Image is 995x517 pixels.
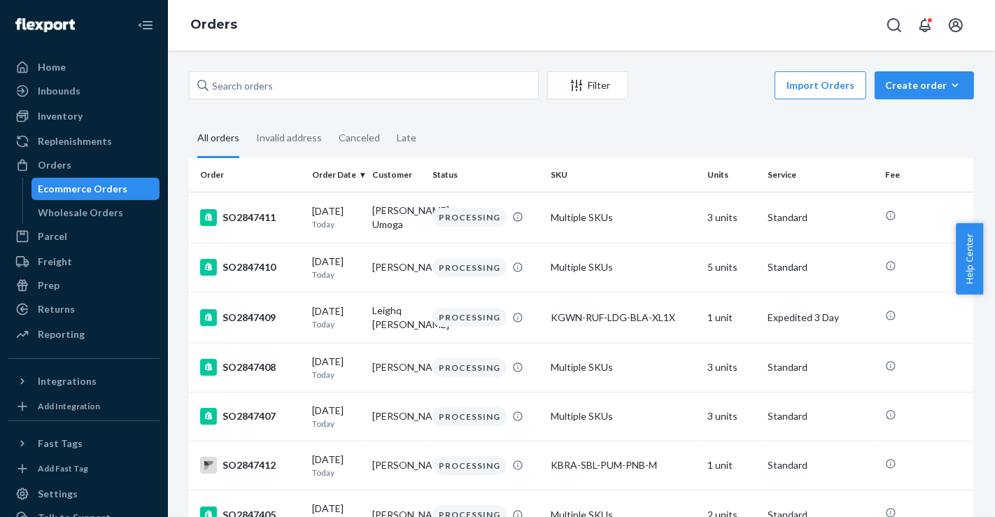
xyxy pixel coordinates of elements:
td: 1 unit [702,292,762,343]
a: Replenishments [8,130,160,153]
a: Wholesale Orders [31,201,160,224]
p: Standard [768,409,874,423]
div: Replenishments [38,134,112,148]
p: Today [312,467,361,479]
a: Returns [8,298,160,320]
td: 3 units [702,392,762,441]
td: [PERSON_NAME] [367,243,427,292]
div: Prep [38,278,59,292]
a: Parcel [8,225,160,248]
div: Customer [372,169,421,180]
button: Open Search Box [880,11,908,39]
div: Add Integration [38,400,100,412]
div: Filter [548,78,628,92]
div: Fast Tags [38,437,83,451]
div: Late [397,120,416,156]
td: Multiple SKUs [545,243,702,292]
p: Standard [768,211,874,225]
div: Home [38,60,66,74]
button: Open account menu [942,11,970,39]
div: SO2847407 [200,408,301,425]
th: Status [427,158,544,192]
div: PROCESSING [432,358,507,377]
div: Add Fast Tag [38,462,88,474]
img: Flexport logo [15,18,75,32]
a: Orders [190,17,237,32]
div: Wholesale Orders [38,206,124,220]
td: 5 units [702,243,762,292]
div: Orders [38,158,71,172]
th: Units [702,158,762,192]
th: Order Date [306,158,367,192]
td: [PERSON_NAME] [367,392,427,441]
button: Import Orders [775,71,866,99]
ol: breadcrumbs [179,5,248,45]
div: [DATE] [312,255,361,281]
div: PROCESSING [432,407,507,426]
div: KBRA-SBL-PUM-PNB-M [551,458,696,472]
button: Open notifications [911,11,939,39]
div: Invalid address [256,120,322,156]
a: Orders [8,154,160,176]
a: Home [8,56,160,78]
p: Expedited 3 Day [768,311,874,325]
button: Integrations [8,370,160,392]
p: Today [312,318,361,330]
th: SKU [545,158,702,192]
div: Canceled [339,120,380,156]
th: Fee [880,158,974,192]
div: Parcel [38,229,67,243]
button: Filter [547,71,628,99]
div: SO2847410 [200,259,301,276]
button: Create order [875,71,974,99]
td: Multiple SKUs [545,343,702,392]
td: [PERSON_NAME] [367,441,427,490]
div: PROCESSING [432,456,507,475]
div: Create order [885,78,964,92]
div: SO2847412 [200,457,301,474]
a: Inventory [8,105,160,127]
div: Settings [38,487,78,501]
p: Today [312,218,361,230]
div: Ecommerce Orders [38,182,128,196]
div: [DATE] [312,204,361,230]
p: Standard [768,458,874,472]
div: PROCESSING [432,308,507,327]
div: [DATE] [312,453,361,479]
p: Standard [768,360,874,374]
a: Add Fast Tag [8,460,160,477]
span: Help Center [956,223,983,295]
a: Freight [8,250,160,273]
p: Today [312,369,361,381]
div: All orders [197,120,239,158]
th: Order [189,158,306,192]
p: Today [312,269,361,281]
div: PROCESSING [432,208,507,227]
div: SO2847408 [200,359,301,376]
td: [PERSON_NAME] [367,343,427,392]
div: Inventory [38,109,83,123]
div: SO2847411 [200,209,301,226]
button: Close Navigation [132,11,160,39]
a: Settings [8,483,160,505]
a: Reporting [8,323,160,346]
p: Standard [768,260,874,274]
div: KGWN-RUF-LDG-BLA-XL1X [551,311,696,325]
td: 1 unit [702,441,762,490]
a: Add Integration [8,398,160,415]
div: [DATE] [312,355,361,381]
div: PROCESSING [432,258,507,277]
p: Today [312,418,361,430]
td: [PERSON_NAME] Umoga [367,192,427,243]
div: Freight [38,255,72,269]
div: [DATE] [312,304,361,330]
div: [DATE] [312,404,361,430]
td: Leighq [PERSON_NAME] [367,292,427,343]
div: Integrations [38,374,97,388]
td: Multiple SKUs [545,192,702,243]
th: Service [762,158,880,192]
div: Returns [38,302,75,316]
a: Prep [8,274,160,297]
a: Ecommerce Orders [31,178,160,200]
td: 3 units [702,343,762,392]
